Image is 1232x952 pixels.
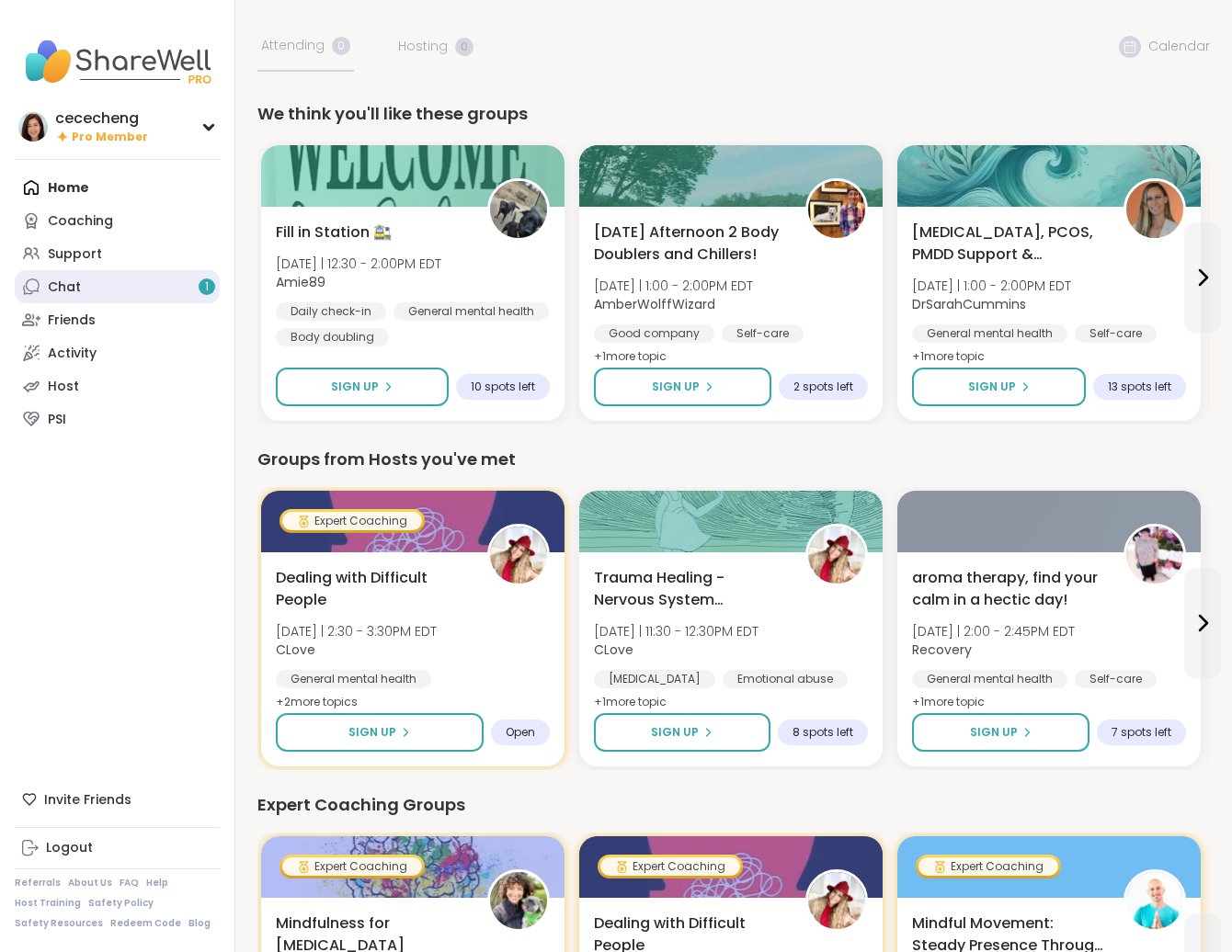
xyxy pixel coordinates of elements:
[808,527,865,584] img: CLove
[276,670,431,688] div: General mental health
[46,839,93,857] div: Logout
[15,237,220,270] a: Support
[594,221,785,266] span: [DATE] Afternoon 2 Body Doublers and Chillers!
[594,713,770,752] button: Sign Up
[651,724,699,741] span: Sign Up
[276,713,484,752] button: Sign Up
[968,379,1016,395] span: Sign Up
[282,512,422,530] div: Expert Coaching
[912,713,1089,752] button: Sign Up
[15,783,220,816] div: Invite Friends
[594,324,714,343] div: Good company
[1112,725,1171,740] span: 7 spots left
[276,567,467,611] span: Dealing with Difficult People
[257,792,1210,818] div: Expert Coaching Groups
[1126,527,1183,584] img: Recovery
[15,877,61,890] a: Referrals
[276,221,392,244] span: Fill in Station 🚉
[471,380,535,394] span: 10 spots left
[594,368,771,406] button: Sign Up
[506,725,535,740] span: Open
[594,670,715,688] div: [MEDICAL_DATA]
[1075,670,1157,688] div: Self-care
[282,857,422,876] div: Expert Coaching
[808,872,865,929] img: CLove
[793,725,853,740] span: 8 spots left
[912,640,972,659] b: Recovery
[15,917,103,930] a: Safety Resources
[1126,872,1183,929] img: adrianmolina
[276,640,315,659] b: CLove
[276,255,441,273] span: [DATE] | 12:30 - 2:00PM EDT
[15,29,220,94] img: ShareWell Nav Logo
[257,447,1210,472] div: Groups from Hosts you've met
[594,567,785,611] span: Trauma Healing - Nervous System Regulation
[652,379,700,395] span: Sign Up
[120,877,139,890] a: FAQ
[15,897,81,910] a: Host Training
[276,273,325,291] b: Amie89
[1075,324,1157,343] div: Self-care
[276,302,386,321] div: Daily check-in
[594,640,633,659] b: CLove
[1108,380,1171,394] span: 13 spots left
[490,527,547,584] img: CLove
[48,278,81,297] div: Chat
[394,302,549,321] div: General mental health
[912,368,1086,406] button: Sign Up
[48,212,113,231] div: Coaching
[723,670,848,688] div: Emotional abuse
[276,622,437,640] span: [DATE] | 2:30 - 3:30PM EDT
[68,877,112,890] a: About Us
[257,101,1210,127] div: We think you'll like these groups
[331,379,379,395] span: Sign Up
[15,303,220,336] a: Friends
[15,402,220,436] a: PSI
[912,622,1075,640] span: [DATE] | 2:00 - 2:45PM EDT
[55,108,148,129] div: cececheng
[912,295,1026,313] b: DrSarahCummins
[15,832,220,865] a: Logout
[348,724,396,741] span: Sign Up
[15,270,220,303] a: Chat1
[490,181,547,238] img: Amie89
[793,380,853,394] span: 2 spots left
[15,369,220,402] a: Host
[88,897,154,910] a: Safety Policy
[594,295,715,313] b: AmberWolffWizard
[600,857,740,876] div: Expert Coaching
[594,277,753,295] span: [DATE] | 1:00 - 2:00PM EDT
[912,221,1103,266] span: [MEDICAL_DATA], PCOS, PMDD Support & Empowerment
[48,345,97,363] div: Activity
[146,877,168,890] a: Help
[110,917,181,930] a: Redeem Code
[594,622,759,640] span: [DATE] | 11:30 - 12:30PM EDT
[188,917,211,930] a: Blog
[722,324,804,343] div: Self-care
[48,378,79,396] div: Host
[276,368,449,406] button: Sign Up
[48,312,96,330] div: Friends
[1126,181,1183,238] img: DrSarahCummins
[15,336,220,369] a: Activity
[918,857,1058,876] div: Expert Coaching
[15,204,220,237] a: Coaching
[48,411,66,429] div: PSI
[48,245,102,264] div: Support
[205,279,209,295] span: 1
[72,130,148,145] span: Pro Member
[912,277,1071,295] span: [DATE] | 1:00 - 2:00PM EDT
[912,670,1067,688] div: General mental health
[912,324,1067,343] div: General mental health
[276,328,389,346] div: Body doubling
[490,872,547,929] img: CoachJennifer
[808,181,865,238] img: AmberWolffWizard
[18,112,48,142] img: cececheng
[970,724,1018,741] span: Sign Up
[912,567,1103,611] span: aroma therapy, find your calm in a hectic day!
